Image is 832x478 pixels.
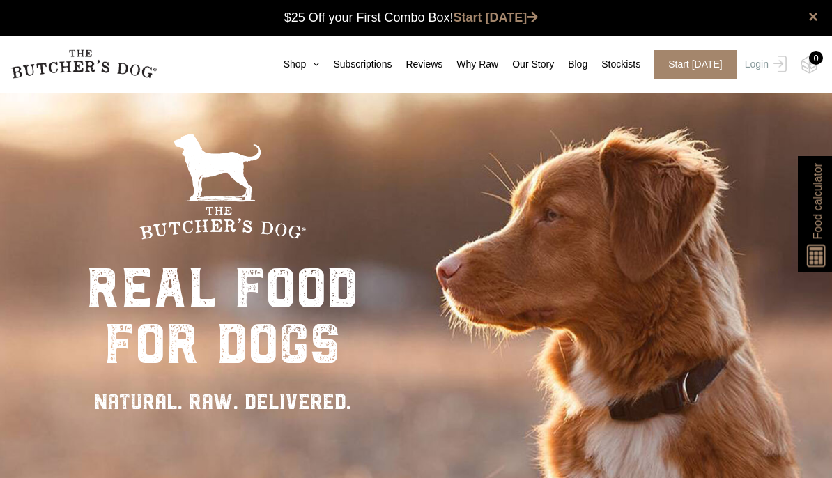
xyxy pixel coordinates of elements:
a: Our Story [498,57,554,72]
div: NATURAL. RAW. DELIVERED. [86,386,358,417]
a: Stockists [587,57,640,72]
span: Start [DATE] [654,50,737,79]
span: Food calculator [809,163,826,239]
a: close [808,8,818,25]
div: real food for dogs [86,261,358,372]
a: Shop [270,57,320,72]
a: Why Raw [442,57,498,72]
a: Start [DATE] [640,50,741,79]
img: TBD_Cart-Empty.png [801,56,818,74]
a: Blog [554,57,587,72]
a: Subscriptions [319,57,392,72]
a: Reviews [392,57,442,72]
a: Login [741,50,787,79]
div: 0 [809,51,823,65]
a: Start [DATE] [454,10,539,24]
